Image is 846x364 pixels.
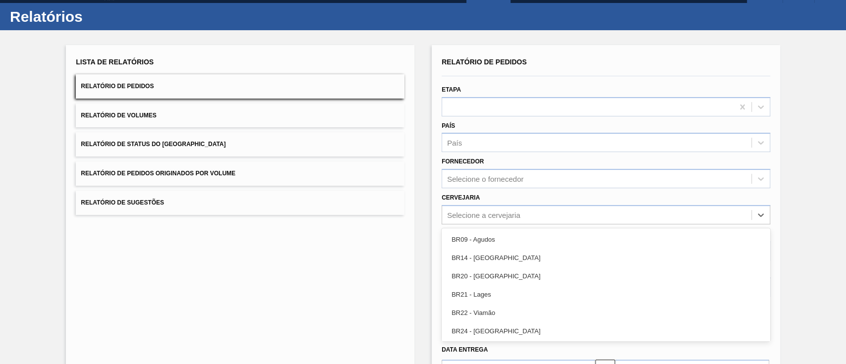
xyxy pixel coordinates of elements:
[76,58,154,66] span: Lista de Relatórios
[442,267,770,285] div: BR20 - [GEOGRAPHIC_DATA]
[447,175,523,183] div: Selecione o fornecedor
[447,210,520,219] div: Selecione a cervejaria
[81,83,154,90] span: Relatório de Pedidos
[76,161,404,186] button: Relatório de Pedidos Originados por Volume
[442,158,484,165] label: Fornecedor
[442,194,480,201] label: Cervejaria
[447,139,462,147] div: País
[76,74,404,99] button: Relatório de Pedidos
[76,191,404,215] button: Relatório de Sugestões
[81,170,235,177] span: Relatório de Pedidos Originados por Volume
[10,11,186,22] h1: Relatórios
[442,122,455,129] label: País
[81,199,164,206] span: Relatório de Sugestões
[442,58,527,66] span: Relatório de Pedidos
[442,249,770,267] div: BR14 - [GEOGRAPHIC_DATA]
[442,346,488,353] span: Data Entrega
[442,322,770,340] div: BR24 - [GEOGRAPHIC_DATA]
[442,86,461,93] label: Etapa
[81,141,226,148] span: Relatório de Status do [GEOGRAPHIC_DATA]
[442,340,770,359] div: BRV3 - Vidros Rio
[76,104,404,128] button: Relatório de Volumes
[442,304,770,322] div: BR22 - Viamão
[442,230,770,249] div: BR09 - Agudos
[76,132,404,156] button: Relatório de Status do [GEOGRAPHIC_DATA]
[442,285,770,304] div: BR21 - Lages
[81,112,156,119] span: Relatório de Volumes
